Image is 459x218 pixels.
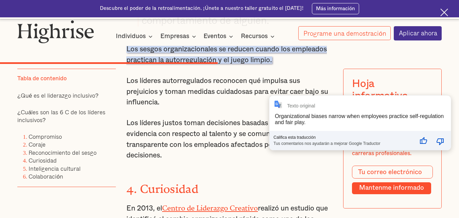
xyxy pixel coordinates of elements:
a: Curiosidad [29,156,57,165]
div: Recursos [241,32,277,40]
a: Reconocimiento del sesgo [29,148,96,157]
input: Tu correo electrónico [352,166,433,179]
button: Buena traducción [415,133,431,149]
a: Aplicar ahora [394,26,442,40]
a: Colaboración [29,172,63,181]
a: ¿Qué es el liderazgo inclusivo? [17,91,99,100]
div: Individuos [116,32,155,40]
font: Tabla de contenido [17,76,67,82]
div: Organizational biases narrow when employees practice self-regulation and fair play. [275,113,444,125]
font: Los líderes autorregulados reconocen qué impulsa sus prejuicios y toman medidas cuidadosas para e... [126,77,328,106]
div: Texto original [287,103,315,108]
font: Programe una demostración [303,28,386,38]
input: Mantenme informado [352,182,431,194]
form: Forma modal [352,166,433,195]
img: Logotipo de gran altura [17,20,94,43]
a: ¿Cuáles son las 6 C de los líderes inclusivos? [17,107,105,124]
a: Inteligencia cultural [29,164,81,173]
a: Coraje [29,140,46,149]
div: Califica esta traducción [273,135,413,140]
font: Eventos [204,33,226,39]
font: En 2013, el [126,205,162,212]
font: Los sesgos organizacionales se reducen cuando los empleados practican la autorregulación y el jue... [126,46,327,64]
font: Recursos [241,33,268,39]
button: Mala traducción [432,133,448,149]
div: Tus comentarios nos ayudarán a mejorar Google Traductor [273,140,413,146]
font: Hoja informativa [352,79,408,102]
font: 4. Curiosidad [126,182,198,190]
font: Individuos [116,33,146,39]
font: Empresas [160,33,189,39]
a: Compromiso [29,132,62,141]
div: Eventos [204,32,235,40]
font: Aplicar ahora [399,28,437,38]
a: Centro de Liderazgo Creativo [162,204,258,208]
div: Empresas [160,32,198,40]
font: Los líderes justos toman decisiones basadas en el mérito y en la evidencia con respecto al talent... [126,119,330,159]
a: Programe una demostración [298,26,391,40]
